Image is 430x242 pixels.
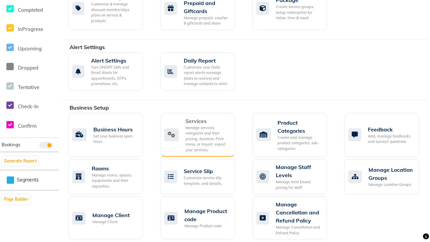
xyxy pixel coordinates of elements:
span: Tentative [18,84,39,90]
div: Customize your Daily report alerts message (stats to receive) and manage contacts to alert. [184,65,229,87]
div: Service Slip [184,167,229,175]
span: Check-In [18,103,39,110]
div: Customise & manage discount memberships plans on service & products [91,1,137,24]
a: Business HoursSet your business open hours [69,113,150,157]
a: RoomsManage rooms, spaces, equipments and their capacities. [69,159,150,194]
div: Add, manage feedbacks and surveys' questions [368,133,413,145]
div: Manage Product code [184,223,229,229]
div: Manage Client [92,211,130,219]
a: ServicesManage services, categories and their pricing, duration. Print menu, or import, export yo... [161,113,243,157]
div: Manage Product code [184,207,229,223]
a: Daily ReportCustomize your Daily report alerts message (stats to receive) and manage contacts to ... [161,53,243,90]
div: Manage services, categories and their pricing, duration. Print menu, or import, export your servi... [185,125,229,153]
a: Manage Product codeManage Product code [161,197,243,239]
span: InProgress [18,26,43,32]
a: Service SlipCustomize service slip template, and details. [161,159,243,194]
button: Page Builder [2,195,30,204]
div: Feedback [368,125,413,133]
div: Services [185,117,229,125]
div: Manage Client [92,219,130,225]
div: Business Hours [93,125,137,133]
div: Manage Cancellation and Refund Policy [276,225,321,236]
div: Rooms [92,164,137,172]
div: Manage Location Groups [369,182,413,188]
button: Generate Report [2,156,38,166]
span: Confirm [18,123,37,129]
div: Manage Cancellation and Refund Policy [276,200,321,225]
a: Manage Staff LevelsManage level based pricing for staff [253,159,335,194]
span: Upcoming [18,45,42,52]
a: Alert SettingsTurn ON/OFF SMS and Email Alerts for appointments, OTPs, promotions, etc. [69,53,150,90]
div: Manage prepaid, voucher & giftcards and share [184,15,229,26]
div: Create and manage product categories, sub-categories [277,135,321,152]
span: Bookings [2,142,20,147]
a: Manage Location GroupsManage Location Groups [345,159,427,194]
a: Manage Cancellation and Refund PolicyManage Cancellation and Refund Policy [253,197,335,239]
div: Manage Staff Levels [276,163,321,179]
div: Set your business open hours [93,133,137,145]
a: FeedbackAdd, manage feedbacks and surveys' questions [345,113,427,157]
div: Manage Location Groups [369,166,413,182]
span: Completed [18,7,43,13]
div: Manage rooms, spaces, equipments and their capacities. [92,172,137,189]
div: Customize service slip template, and details. [184,175,229,186]
a: Product CategoriesCreate and manage product categories, sub-categories [253,113,335,157]
div: Turn ON/OFF SMS and Email Alerts for appointments, OTPs, promotions, etc. [91,65,137,87]
div: Manage level based pricing for staff [276,179,321,190]
div: Alert Settings [91,56,137,65]
span: Segments [17,176,39,184]
div: Create service groups, Setup redemption by Value, time & count [276,4,321,21]
div: Daily Report [184,56,229,65]
div: Product Categories [277,119,321,135]
a: Manage ClientManage Client [69,197,150,239]
span: Dropped [18,65,38,71]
